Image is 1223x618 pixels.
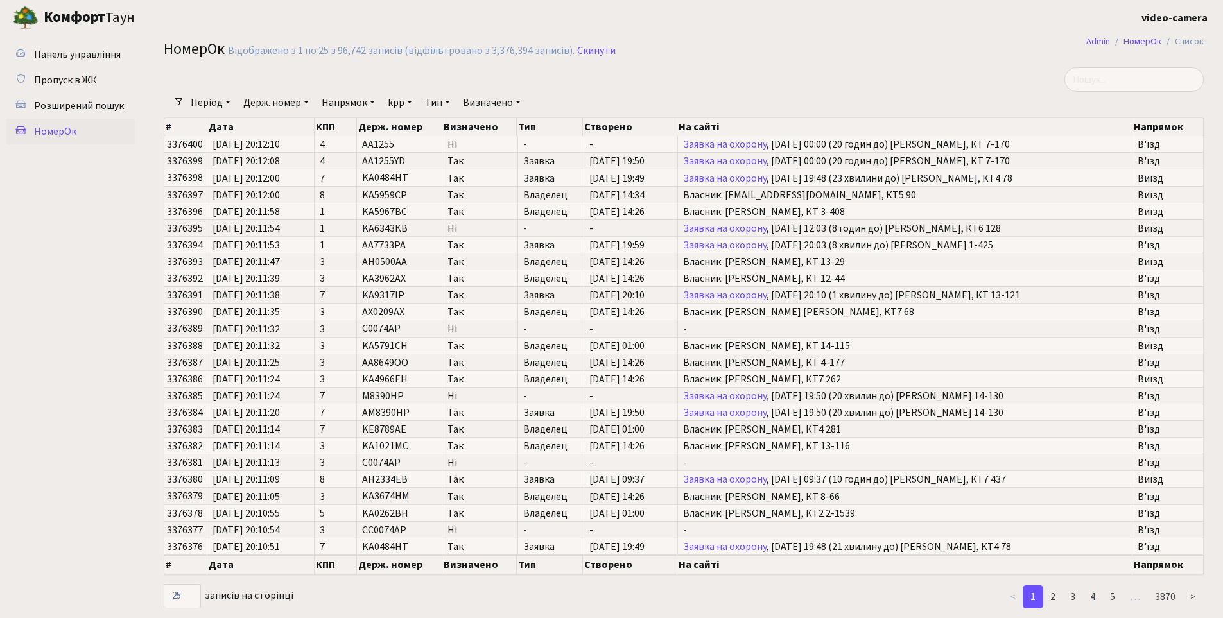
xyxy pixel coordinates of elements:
input: Пошук... [1064,67,1204,92]
span: - [683,525,1126,535]
span: Власник: [PERSON_NAME], КТ 12-44 [683,273,1126,284]
span: [DATE] 20:11:05 [213,492,309,502]
a: Заявка на охорону [683,238,767,252]
span: KA4966EH [362,372,408,386]
th: Напрямок [1132,555,1204,574]
span: - [523,458,578,468]
span: Виїзд [1138,341,1198,351]
span: 3376391 [167,288,203,302]
span: Виїзд [1138,207,1198,217]
span: KA3674HM [362,490,410,504]
span: Власник: [PERSON_NAME], КТ4 281 [683,424,1126,434]
span: [DATE] 20:11:09 [213,474,309,485]
span: , [DATE] 00:00 (20 годин до) [PERSON_NAME], КТ 7-170 [683,139,1126,150]
span: Заявка [523,290,578,300]
span: Владелец [523,508,578,519]
span: Владелец [523,190,578,200]
span: Власник: [PERSON_NAME], КТ 4-177 [683,357,1126,368]
span: Заявка [523,408,578,418]
th: Визначено [442,555,517,574]
span: [DATE] 20:11:14 [213,441,309,451]
span: [DATE] 20:12:00 [213,190,309,200]
span: 3376390 [167,305,203,319]
span: 7 [320,542,351,552]
span: Власник: [PERSON_NAME], КТ7 262 [683,374,1126,384]
span: [DATE] 20:10:54 [213,525,309,535]
span: Власник: [PERSON_NAME], КТ2 2-1539 [683,508,1126,519]
span: , [DATE] 19:48 (21 хвилину до) [PERSON_NAME], КТ4 78 [683,542,1126,552]
span: 1 [320,207,351,217]
span: 3376385 [167,389,203,403]
span: Владелец [523,374,578,384]
span: В'їзд [1138,408,1198,418]
span: 4 [320,139,351,150]
span: В'їзд [1138,324,1198,334]
span: 3376384 [167,406,203,420]
a: 2 [1043,585,1063,608]
span: - [523,139,578,150]
th: КПП [315,555,357,574]
span: Так [447,156,512,166]
span: В'їзд [1138,424,1198,434]
span: НомерОк [164,38,225,60]
span: KE8789AE [362,422,406,436]
span: 3 [320,525,351,535]
span: - [683,458,1126,468]
span: 3 [320,458,351,468]
span: 4 [320,156,351,166]
span: [DATE] 14:26 [589,492,673,502]
span: Так [447,508,512,519]
span: Так [447,424,512,434]
span: AH0500AA [362,255,407,269]
span: [DATE] 20:11:58 [213,207,309,217]
a: 5 [1102,585,1123,608]
span: 3376383 [167,422,203,436]
span: Владелец [523,441,578,451]
span: [DATE] 20:11:53 [213,240,309,250]
span: - [683,324,1126,334]
span: В'їзд [1138,542,1198,552]
button: Переключити навігацію [160,7,193,28]
span: В'їзд [1138,240,1198,250]
span: - [589,223,673,234]
span: 1 [320,223,351,234]
span: Так [447,307,512,317]
span: Заявка [523,474,578,485]
span: Владелец [523,257,578,267]
span: Владелец [523,424,578,434]
span: Виїзд [1138,257,1198,267]
a: Заявка на охорону [683,221,767,236]
span: Так [447,173,512,184]
span: 7 [320,391,351,401]
span: [DATE] 20:12:08 [213,156,309,166]
span: Так [447,341,512,351]
a: > [1183,585,1204,608]
span: KA6343KB [362,221,408,236]
span: [DATE] 19:59 [589,240,673,250]
span: CC0074AP [362,523,406,537]
span: 3 [320,374,351,384]
span: Владелец [523,341,578,351]
span: KA1021MC [362,439,408,453]
span: Власник: [PERSON_NAME] [PERSON_NAME], КТ7 68 [683,307,1126,317]
span: 7 [320,173,351,184]
span: , [DATE] 19:50 (20 хвилин до) [PERSON_NAME] 14-130 [683,391,1126,401]
span: 3 [320,492,351,502]
span: - [523,223,578,234]
span: В'їзд [1138,273,1198,284]
span: [DATE] 19:50 [589,156,673,166]
span: AA8649OO [362,356,408,370]
span: AA7733PA [362,238,406,252]
span: KA5791CH [362,339,408,353]
a: Заявка на охорону [683,406,767,420]
span: Власник: [PERSON_NAME], КТ 14-115 [683,341,1126,351]
a: Заявка на охорону [683,472,767,486]
span: [DATE] 20:11:32 [213,341,309,351]
span: - [589,391,673,401]
span: Так [447,474,512,485]
a: Скинути [577,45,616,57]
th: Держ. номер [357,118,442,136]
span: [DATE] 20:10:55 [213,508,309,519]
span: В'їзд [1138,307,1198,317]
th: # [164,118,207,136]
